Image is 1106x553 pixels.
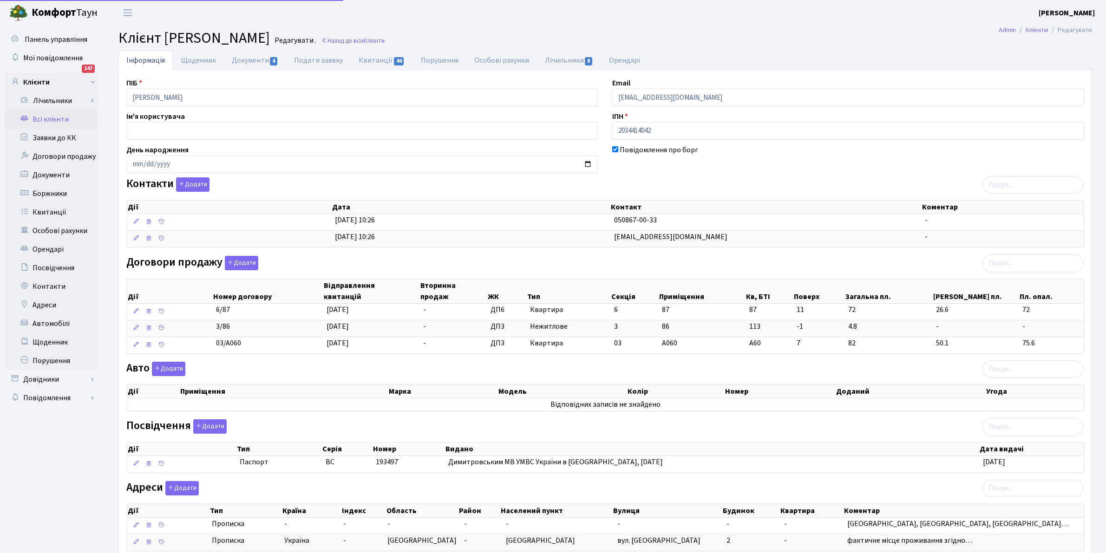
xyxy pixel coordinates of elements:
[749,305,790,315] span: 87
[617,519,620,529] span: -
[585,57,592,65] span: 8
[126,362,185,376] label: Авто
[126,419,227,434] label: Посвідчення
[5,73,98,91] a: Клієнти
[335,232,375,242] span: [DATE] 10:26
[464,519,467,529] span: -
[448,457,663,467] span: Димитровським МВ УМВС України в [GEOGRAPHIC_DATA], [DATE]
[386,504,458,517] th: Область
[797,338,841,349] span: 7
[5,110,98,129] a: Всі клієнти
[32,5,98,21] span: Таун
[982,418,1083,436] input: Пошук...
[726,519,729,529] span: -
[5,184,98,203] a: Боржники
[127,385,179,398] th: Дії
[936,305,1015,315] span: 26.6
[921,201,1084,214] th: Коментар
[127,398,1084,411] td: Відповідних записів не знайдено
[327,338,349,348] span: [DATE]
[224,51,286,70] a: Документи
[118,51,173,70] a: Інформація
[932,279,1019,303] th: [PERSON_NAME] пл.
[423,305,426,315] span: -
[351,51,412,70] a: Квитанції
[614,321,618,332] span: 3
[749,321,790,332] span: 113
[326,457,334,467] span: ВС
[212,535,244,546] span: Прописка
[376,457,398,467] span: 193497
[176,177,209,192] button: Контакти
[466,51,537,70] a: Особові рахунки
[82,65,95,73] div: 147
[491,321,523,332] span: ДП3
[784,519,787,529] span: -
[126,78,142,89] label: ПІБ
[982,480,1083,497] input: Пошук...
[150,360,185,377] a: Додати
[530,338,607,349] span: Квартира
[179,385,388,398] th: Приміщення
[497,385,627,398] th: Модель
[343,519,346,529] span: -
[835,385,985,398] th: Доданий
[1048,25,1092,35] li: Редагувати
[662,305,669,315] span: 87
[127,442,236,455] th: Дії
[5,314,98,333] a: Автомобілі
[983,457,1005,467] span: [DATE]
[530,305,607,315] span: Квартира
[1022,321,1080,332] span: -
[5,277,98,296] a: Контакти
[216,321,230,332] span: 3/86
[273,36,316,45] small: Редагувати .
[793,279,844,303] th: Поверх
[797,321,841,332] span: -1
[612,504,722,517] th: Вулиця
[985,385,1084,398] th: Угода
[530,321,607,332] span: Нежитлове
[341,504,386,517] th: Індекс
[612,78,630,89] label: Email
[126,256,258,270] label: Договори продажу
[614,232,727,242] span: [EMAIL_ADDRESS][DOMAIN_NAME]
[724,385,835,398] th: Номер
[848,321,929,332] span: 4.8
[127,201,331,214] th: Дії
[372,442,445,455] th: Номер
[163,479,199,495] a: Додати
[658,279,746,303] th: Приміщення
[847,535,973,546] span: фактичне місце проживання згідно…
[286,51,351,70] a: Подати заявку
[936,338,1015,349] span: 50.1
[11,91,98,110] a: Лічильники
[843,504,1083,517] th: Коментар
[610,279,658,303] th: Секція
[5,49,98,67] a: Мої повідомлення147
[749,338,790,349] span: А60
[212,279,323,303] th: Номер договору
[321,36,385,45] a: Назад до всіхКлієнти
[506,535,575,546] span: [GEOGRAPHIC_DATA]
[5,166,98,184] a: Документи
[9,4,28,22] img: logo.png
[364,36,385,45] span: Клієнти
[419,279,487,303] th: Вторинна продаж
[212,519,244,529] span: Прописка
[25,34,87,45] span: Панель управління
[506,519,509,529] span: -
[165,481,199,495] button: Адреси
[848,305,929,315] span: 72
[116,5,139,20] button: Переключити навігацію
[191,418,227,434] a: Додати
[223,254,258,270] a: Додати
[982,176,1083,194] input: Пошук...
[23,53,83,63] span: Мої повідомлення
[982,360,1083,378] input: Пошук...
[5,259,98,277] a: Посвідчення
[216,338,241,348] span: 03/А060
[445,442,979,455] th: Видано
[500,504,612,517] th: Населений пункт
[537,51,601,70] a: Лічильники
